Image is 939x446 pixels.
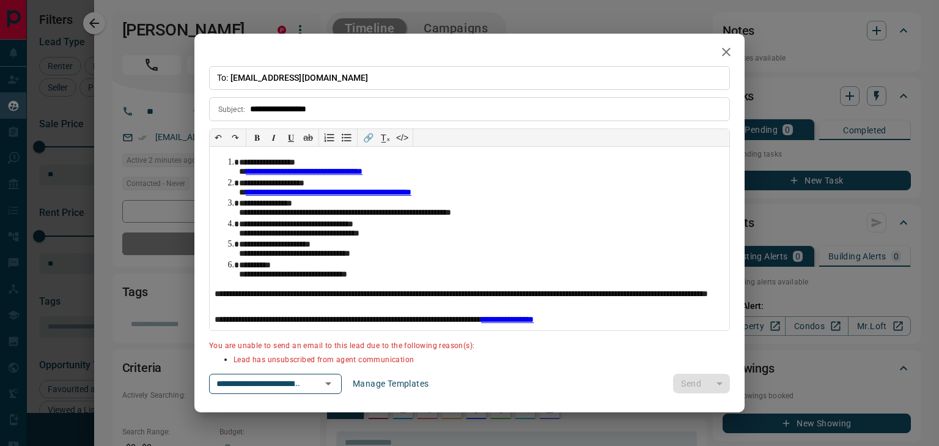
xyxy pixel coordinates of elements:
[303,133,313,143] s: ab
[265,129,282,146] button: 𝑰
[394,129,411,146] button: </>
[320,375,337,392] button: Open
[230,73,369,83] span: [EMAIL_ADDRESS][DOMAIN_NAME]
[209,66,730,90] p: To:
[359,129,377,146] button: 🔗
[288,133,294,143] span: 𝐔
[227,129,244,146] button: ↷
[218,104,245,115] p: Subject:
[300,129,317,146] button: ab
[338,129,355,146] button: Bullet list
[210,129,227,146] button: ↶
[248,129,265,146] button: 𝐁
[209,340,730,352] p: You are unable to send an email to this lead due to the following reason(s):
[282,129,300,146] button: 𝐔
[673,374,730,393] div: split button
[234,354,730,366] p: Lead has unsubscribed from agent communication
[377,129,394,146] button: T̲ₓ
[321,129,338,146] button: Numbered list
[345,374,436,393] button: Manage Templates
